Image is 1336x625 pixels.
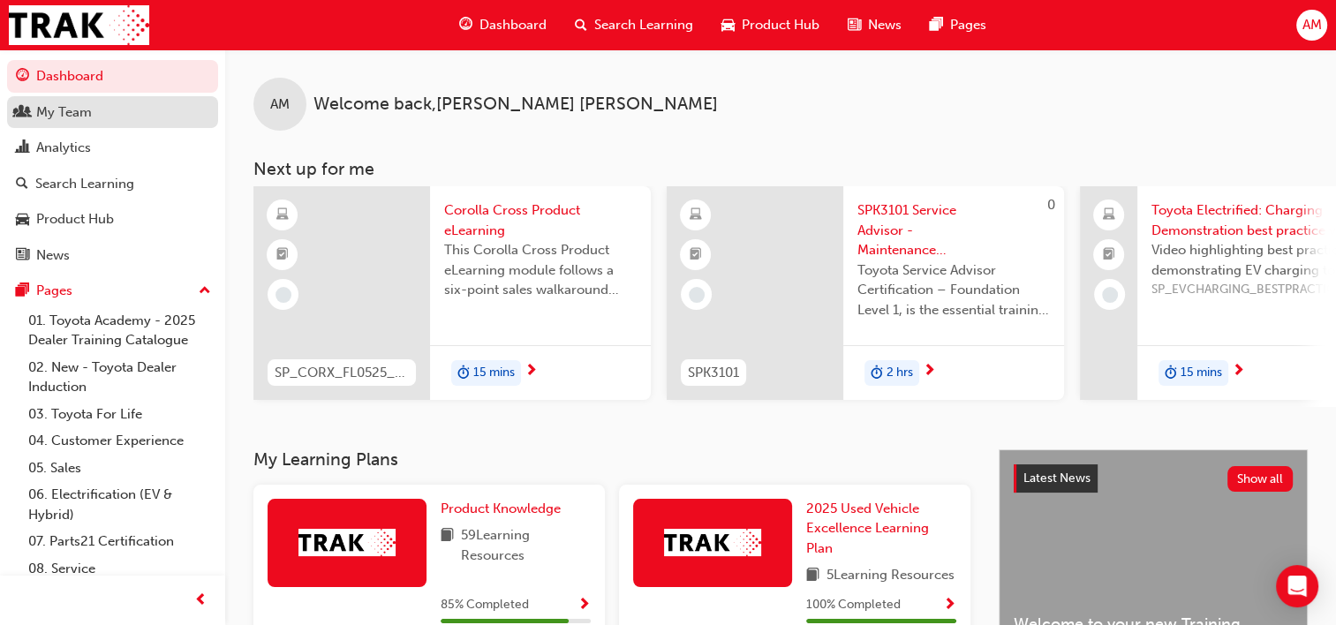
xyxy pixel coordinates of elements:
a: Latest NewsShow all [1014,464,1293,493]
span: search-icon [16,177,28,192]
span: car-icon [16,212,29,228]
button: Pages [7,275,218,307]
span: chart-icon [16,140,29,156]
span: Pages [950,15,986,35]
a: Dashboard [7,60,218,93]
span: news-icon [848,14,861,36]
span: 2 hrs [887,363,913,383]
span: prev-icon [194,590,208,612]
a: news-iconNews [834,7,916,43]
a: 2025 Used Vehicle Excellence Learning Plan [806,499,956,559]
span: duration-icon [1165,362,1177,385]
div: Open Intercom Messenger [1276,565,1318,607]
span: guage-icon [16,69,29,85]
span: book-icon [806,565,819,587]
span: Toyota Service Advisor Certification – Foundation Level 1, is the essential training course for a... [857,260,1050,320]
a: pages-iconPages [916,7,1000,43]
span: next-icon [923,364,936,380]
a: car-iconProduct Hub [707,7,834,43]
button: DashboardMy TeamAnalyticsSearch LearningProduct HubNews [7,56,218,275]
span: booktick-icon [690,244,702,267]
span: book-icon [441,525,454,565]
img: Trak [664,529,761,556]
span: Welcome back , [PERSON_NAME] [PERSON_NAME] [313,94,718,115]
span: next-icon [1232,364,1245,380]
span: Corolla Cross Product eLearning [444,200,637,240]
div: Product Hub [36,209,114,230]
a: 07. Parts21 Certification [21,528,218,555]
span: search-icon [575,14,587,36]
span: booktick-icon [1103,244,1115,267]
span: guage-icon [459,14,472,36]
div: My Team [36,102,92,123]
a: guage-iconDashboard [445,7,561,43]
span: learningResourceType_ELEARNING-icon [276,204,289,227]
a: Product Knowledge [441,499,568,519]
span: next-icon [525,364,538,380]
span: Show Progress [577,598,591,614]
span: SP_CORX_FL0525_EL [275,363,409,383]
img: Trak [298,529,396,556]
button: AM [1296,10,1327,41]
div: Pages [36,281,72,301]
h3: My Learning Plans [253,449,970,470]
span: car-icon [721,14,735,36]
span: learningRecordVerb_NONE-icon [276,287,291,303]
span: Product Knowledge [441,501,561,516]
a: 08. Service [21,555,218,583]
span: up-icon [199,280,211,303]
span: Show Progress [943,598,956,614]
a: 05. Sales [21,455,218,482]
span: learningRecordVerb_NONE-icon [1102,287,1118,303]
a: 0SPK3101SPK3101 Service Advisor - Maintenance Reminder & Appointment Booking (eLearning)Toyota Se... [667,186,1064,400]
span: 100 % Completed [806,595,901,615]
span: SPK3101 [688,363,739,383]
span: 5 Learning Resources [827,565,955,587]
span: Search Learning [594,15,693,35]
span: news-icon [16,248,29,264]
div: Analytics [36,138,91,158]
span: AM [1302,15,1321,35]
span: Product Hub [742,15,819,35]
span: AM [270,94,290,115]
span: people-icon [16,105,29,121]
div: News [36,245,70,266]
span: 15 mins [473,363,515,383]
span: 85 % Completed [441,595,529,615]
span: 59 Learning Resources [461,525,591,565]
a: My Team [7,96,218,129]
span: Dashboard [479,15,547,35]
a: 04. Customer Experience [21,427,218,455]
a: SP_CORX_FL0525_ELCorolla Cross Product eLearningThis Corolla Cross Product eLearning module follo... [253,186,651,400]
a: search-iconSearch Learning [561,7,707,43]
button: Show Progress [943,594,956,616]
a: Product Hub [7,203,218,236]
a: 02. New - Toyota Dealer Induction [21,354,218,401]
span: pages-icon [930,14,943,36]
h3: Next up for me [225,159,1336,179]
span: booktick-icon [276,244,289,267]
span: 15 mins [1181,363,1222,383]
a: Analytics [7,132,218,164]
button: Show all [1227,466,1294,492]
span: duration-icon [871,362,883,385]
span: learningRecordVerb_NONE-icon [689,287,705,303]
a: News [7,239,218,272]
a: 01. Toyota Academy - 2025 Dealer Training Catalogue [21,307,218,354]
span: SPK3101 Service Advisor - Maintenance Reminder & Appointment Booking (eLearning) [857,200,1050,260]
a: 06. Electrification (EV & Hybrid) [21,481,218,528]
a: Search Learning [7,168,218,200]
span: duration-icon [457,362,470,385]
span: 2025 Used Vehicle Excellence Learning Plan [806,501,929,556]
span: learningResourceType_ELEARNING-icon [690,204,702,227]
span: News [868,15,902,35]
span: 0 [1047,197,1055,213]
div: Search Learning [35,174,134,194]
span: laptop-icon [1103,204,1115,227]
button: Show Progress [577,594,591,616]
span: Latest News [1023,471,1091,486]
span: pages-icon [16,283,29,299]
img: Trak [9,5,149,45]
